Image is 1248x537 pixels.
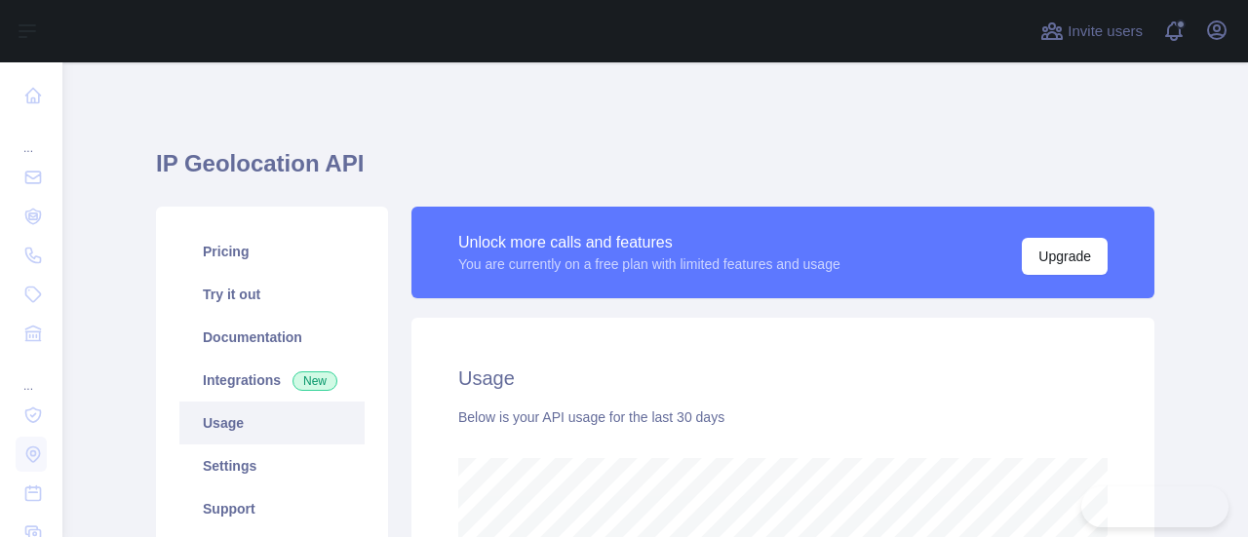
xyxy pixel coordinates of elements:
[179,273,365,316] a: Try it out
[179,359,365,402] a: Integrations New
[179,230,365,273] a: Pricing
[1068,20,1143,43] span: Invite users
[179,316,365,359] a: Documentation
[16,355,47,394] div: ...
[179,444,365,487] a: Settings
[458,364,1108,392] h2: Usage
[179,402,365,444] a: Usage
[458,407,1108,427] div: Below is your API usage for the last 30 days
[458,231,840,254] div: Unlock more calls and features
[179,487,365,530] a: Support
[292,371,337,391] span: New
[1022,238,1108,275] button: Upgrade
[458,254,840,274] div: You are currently on a free plan with limited features and usage
[1036,16,1147,47] button: Invite users
[156,148,1154,195] h1: IP Geolocation API
[16,117,47,156] div: ...
[1081,486,1228,527] iframe: Toggle Customer Support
